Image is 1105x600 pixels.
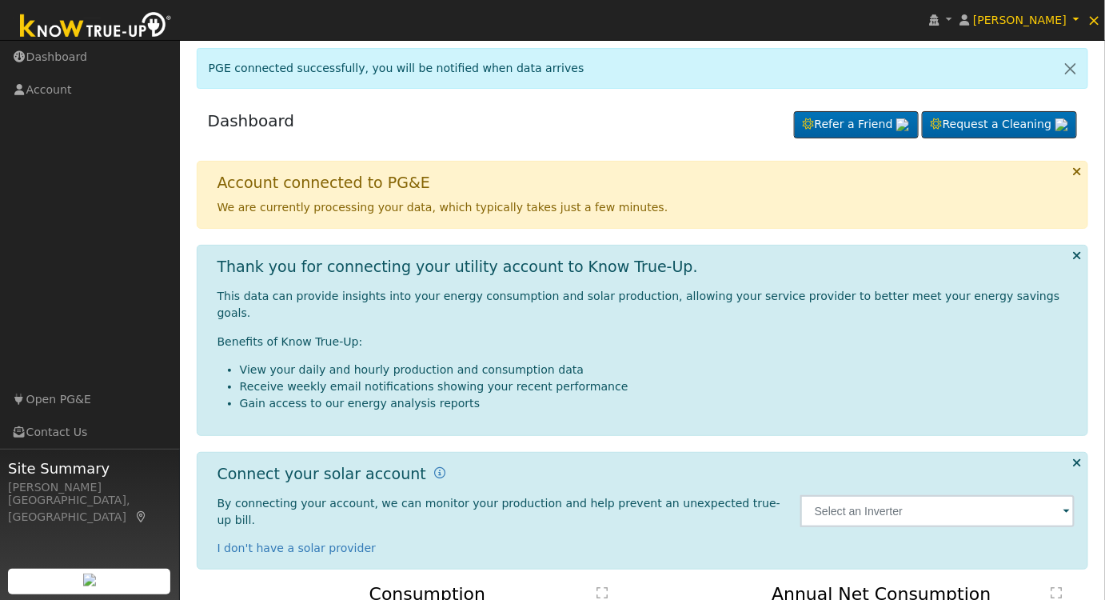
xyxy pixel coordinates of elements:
div: PGE connected successfully, you will be notified when data arrives [197,48,1089,89]
h1: Connect your solar account [217,465,426,483]
a: Dashboard [208,111,295,130]
a: Close [1054,49,1087,88]
p: Benefits of Know True-Up: [217,334,1075,350]
li: View your daily and hourly production and consumption data [240,362,1075,378]
h1: Account connected to PG&E [217,174,430,192]
a: Request a Cleaning [922,111,1077,138]
img: Know True-Up [12,9,180,45]
text:  [1051,586,1062,599]
img: retrieve [896,118,909,131]
h1: Thank you for connecting your utility account to Know True-Up. [217,258,698,276]
input: Select an Inverter [800,495,1075,527]
div: [PERSON_NAME] [8,479,171,496]
text:  [596,586,608,599]
span: By connecting your account, we can monitor your production and help prevent an unexpected true-up... [217,497,781,526]
li: Gain access to our energy analysis reports [240,395,1075,412]
span: Site Summary [8,458,171,479]
li: Receive weekly email notifications showing your recent performance [240,378,1075,395]
span: We are currently processing your data, which typically takes just a few minutes. [217,201,668,214]
div: [GEOGRAPHIC_DATA], [GEOGRAPHIC_DATA] [8,492,171,526]
span: × [1087,10,1101,30]
img: retrieve [1055,118,1068,131]
span: [PERSON_NAME] [973,14,1067,26]
a: Map [134,510,149,523]
img: retrieve [83,574,96,586]
span: This data can provide insights into your energy consumption and solar production, allowing your s... [217,290,1060,319]
a: Refer a Friend [794,111,919,138]
a: I don't have a solar provider [217,542,377,554]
